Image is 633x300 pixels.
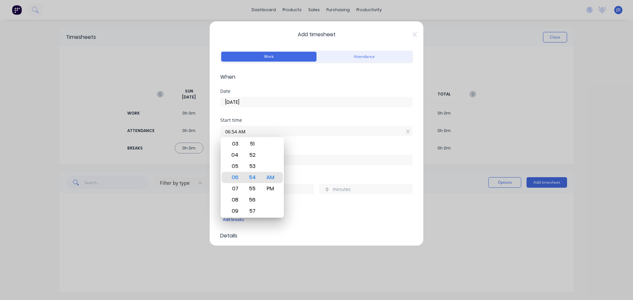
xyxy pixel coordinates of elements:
[244,205,260,217] div: 57
[220,176,413,180] div: Hours worked
[243,137,261,218] div: Minute
[220,147,413,151] div: Finish time
[226,183,242,194] div: 07
[220,89,413,94] div: Date
[220,118,413,123] div: Start time
[226,161,242,172] div: 05
[220,73,413,81] span: When
[221,52,316,62] button: Work
[220,31,413,39] span: Add timesheet
[244,138,260,150] div: 51
[319,184,331,194] input: 0
[333,186,412,194] label: minutes
[226,205,242,217] div: 09
[262,183,279,194] div: PM
[226,194,242,205] div: 08
[226,172,242,183] div: 06
[244,150,260,161] div: 52
[316,52,412,62] button: Attendance
[223,215,410,224] div: Add breaks
[226,150,242,161] div: 04
[226,138,242,150] div: 03
[220,232,413,240] span: Details
[244,161,260,172] div: 53
[244,183,260,194] div: 55
[244,194,260,205] div: 56
[262,172,279,183] div: AM
[225,137,243,218] div: Hour
[220,205,413,209] div: Breaks
[244,172,260,183] div: 54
